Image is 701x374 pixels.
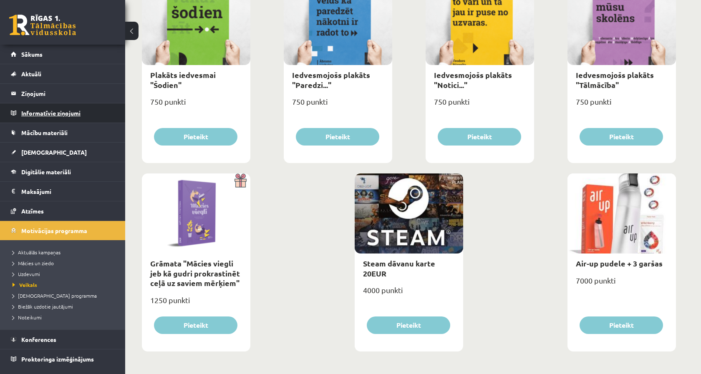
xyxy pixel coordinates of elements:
[9,15,76,35] a: Rīgas 1. Tālmācības vidusskola
[13,271,40,277] span: Uzdevumi
[21,336,56,343] span: Konferences
[11,162,115,181] a: Digitālie materiāli
[11,45,115,64] a: Sākums
[13,259,117,267] a: Mācies un ziedo
[13,281,117,289] a: Veikals
[567,95,676,115] div: 750 punkti
[21,50,43,58] span: Sākums
[13,303,73,310] span: Biežāk uzdotie jautājumi
[21,182,115,201] legend: Maksājumi
[11,103,115,123] a: Informatīvie ziņojumi
[576,70,654,89] a: Iedvesmojošs plakāts "Tālmācība"
[21,148,87,156] span: [DEMOGRAPHIC_DATA]
[292,70,370,89] a: Iedvesmojošs plakāts "Paredzi..."
[142,95,250,115] div: 750 punkti
[154,128,237,146] button: Pieteikt
[11,349,115,369] a: Proktoringa izmēģinājums
[13,249,61,256] span: Aktuālās kampaņas
[13,314,42,321] span: Noteikumi
[11,201,115,221] a: Atzīmes
[580,128,663,146] button: Pieteikt
[426,95,534,115] div: 750 punkti
[21,207,44,215] span: Atzīmes
[11,123,115,142] a: Mācību materiāli
[363,259,435,278] a: Steam dāvanu karte 20EUR
[13,270,117,278] a: Uzdevumi
[21,129,68,136] span: Mācību materiāli
[434,70,512,89] a: Iedvesmojošs plakāts "Notici..."
[21,84,115,103] legend: Ziņojumi
[21,168,71,176] span: Digitālie materiāli
[367,316,450,334] button: Pieteikt
[13,303,117,310] a: Biežāk uzdotie jautājumi
[580,316,663,334] button: Pieteikt
[150,70,216,89] a: Plakāts iedvesmai "Šodien"
[142,293,250,314] div: 1250 punkti
[21,70,41,78] span: Aktuāli
[11,84,115,103] a: Ziņojumi
[355,283,463,304] div: 4000 punkti
[11,182,115,201] a: Maksājumi
[13,260,54,266] span: Mācies un ziedo
[11,143,115,162] a: [DEMOGRAPHIC_DATA]
[21,103,115,123] legend: Informatīvie ziņojumi
[11,221,115,240] a: Motivācijas programma
[21,355,94,363] span: Proktoringa izmēģinājums
[13,314,117,321] a: Noteikumi
[21,227,87,234] span: Motivācijas programma
[13,248,117,256] a: Aktuālās kampaņas
[296,128,379,146] button: Pieteikt
[232,173,250,188] img: Dāvana ar pārsteigumu
[150,259,240,288] a: Grāmata "Mācies viegli jeb kā gudri prokrastinēt ceļā uz saviem mērķiem"
[567,274,676,294] div: 7000 punkti
[13,292,117,299] a: [DEMOGRAPHIC_DATA] programma
[13,292,97,299] span: [DEMOGRAPHIC_DATA] programma
[13,281,37,288] span: Veikals
[154,316,237,334] button: Pieteikt
[11,64,115,83] a: Aktuāli
[284,95,392,115] div: 750 punkti
[11,330,115,349] a: Konferences
[576,259,663,268] a: Air-up pudele + 3 garšas
[438,128,521,146] button: Pieteikt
